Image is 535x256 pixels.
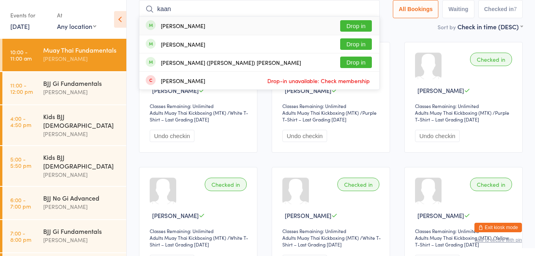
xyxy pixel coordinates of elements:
[282,130,327,142] button: Undo checkin
[150,102,249,109] div: Classes Remaining: Unlimited
[43,170,120,179] div: [PERSON_NAME]
[10,22,30,30] a: [DATE]
[2,187,126,219] a: 6:00 -7:00 pmBJJ No Gi Advanced[PERSON_NAME]
[43,87,120,97] div: [PERSON_NAME]
[150,130,194,142] button: Undo checkin
[2,105,126,145] a: 4:00 -4:50 pmKids BJJ [DEMOGRAPHIC_DATA][PERSON_NAME]
[10,49,32,61] time: 10:00 - 11:00 am
[285,211,331,220] span: [PERSON_NAME]
[514,6,517,12] div: 7
[10,156,31,169] time: 5:00 - 5:50 pm
[415,234,491,241] div: Adults Muay Thai Kickboxing (MTK)
[57,22,96,30] div: Any location
[43,153,120,170] div: Kids BJJ [DEMOGRAPHIC_DATA]
[205,178,247,191] div: Checked in
[282,234,359,241] div: Adults Muay Thai Kickboxing (MTK)
[475,237,522,243] button: how to secure with pin
[415,109,491,116] div: Adults Muay Thai Kickboxing (MTK)
[2,39,126,71] a: 10:00 -11:00 amMuay Thai Fundamentals[PERSON_NAME]
[340,20,372,32] button: Drop in
[470,178,512,191] div: Checked in
[415,130,460,142] button: Undo checkin
[43,112,120,129] div: Kids BJJ [DEMOGRAPHIC_DATA]
[10,115,31,128] time: 4:00 - 4:50 pm
[2,72,126,104] a: 11:00 -12:00 pmBJJ Gi Fundamentals[PERSON_NAME]
[43,193,120,202] div: BJJ No Gi Advanced
[285,86,331,95] span: [PERSON_NAME]
[152,86,199,95] span: [PERSON_NAME]
[10,197,31,209] time: 6:00 - 7:00 pm
[2,146,126,186] a: 5:00 -5:50 pmKids BJJ [DEMOGRAPHIC_DATA][PERSON_NAME]
[43,54,120,63] div: [PERSON_NAME]
[457,22,523,31] div: Check in time (DESC)
[10,9,49,22] div: Events for
[43,129,120,138] div: [PERSON_NAME]
[415,228,514,234] div: Classes Remaining: Unlimited
[2,220,126,252] a: 7:00 -8:00 pmBJJ Gi Fundamentals[PERSON_NAME]
[43,235,120,245] div: [PERSON_NAME]
[474,223,522,232] button: Exit kiosk mode
[43,79,120,87] div: BJJ Gi Fundamentals
[340,38,372,50] button: Drop in
[438,23,456,31] label: Sort by
[417,86,464,95] span: [PERSON_NAME]
[282,109,359,116] div: Adults Muay Thai Kickboxing (MTK)
[337,178,379,191] div: Checked in
[161,41,205,47] div: [PERSON_NAME]
[150,109,226,116] div: Adults Muay Thai Kickboxing (MTK)
[152,211,199,220] span: [PERSON_NAME]
[43,46,120,54] div: Muay Thai Fundamentals
[161,23,205,29] div: [PERSON_NAME]
[43,227,120,235] div: BJJ Gi Fundamentals
[417,211,464,220] span: [PERSON_NAME]
[282,228,382,234] div: Classes Remaining: Unlimited
[10,82,33,95] time: 11:00 - 12:00 pm
[150,234,226,241] div: Adults Muay Thai Kickboxing (MTK)
[57,9,96,22] div: At
[161,78,205,84] div: [PERSON_NAME]
[10,230,31,243] time: 7:00 - 8:00 pm
[470,53,512,66] div: Checked in
[282,102,382,109] div: Classes Remaining: Unlimited
[415,102,514,109] div: Classes Remaining: Unlimited
[161,59,301,66] div: [PERSON_NAME] ([PERSON_NAME]) [PERSON_NAME]
[43,202,120,211] div: [PERSON_NAME]
[265,75,372,87] span: Drop-in unavailable: Check membership
[340,57,372,68] button: Drop in
[150,228,249,234] div: Classes Remaining: Unlimited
